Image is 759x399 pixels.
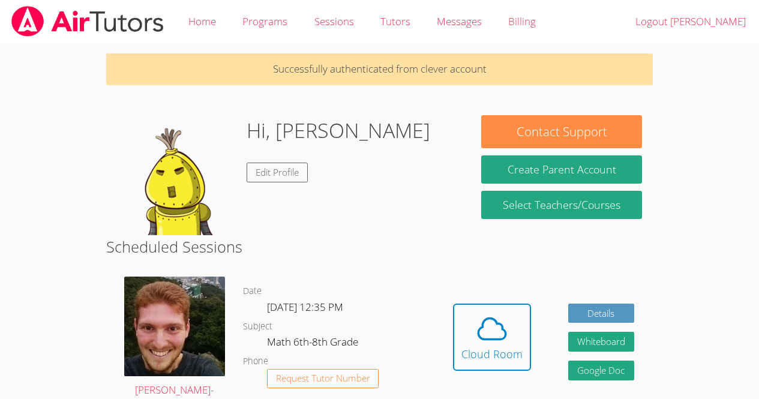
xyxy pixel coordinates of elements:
[568,361,634,380] a: Google Doc
[437,14,482,28] span: Messages
[481,191,641,219] a: Select Teachers/Courses
[568,304,634,323] a: Details
[453,304,531,371] button: Cloud Room
[243,284,262,299] dt: Date
[243,354,268,369] dt: Phone
[117,115,237,235] img: default.png
[481,155,641,184] button: Create Parent Account
[106,235,653,258] h2: Scheduled Sessions
[247,163,308,182] a: Edit Profile
[243,319,272,334] dt: Subject
[10,6,165,37] img: airtutors_banner-c4298cdbf04f3fff15de1276eac7730deb9818008684d7c2e4769d2f7ddbe033.png
[247,115,430,146] h1: Hi, [PERSON_NAME]
[276,374,370,383] span: Request Tutor Number
[461,346,523,362] div: Cloud Room
[267,334,361,354] dd: Math 6th-8th Grade
[106,53,653,85] p: Successfully authenticated from clever account
[267,369,379,389] button: Request Tutor Number
[568,332,634,352] button: Whiteboard
[481,115,641,148] button: Contact Support
[124,277,225,376] img: avatar.png
[267,300,343,314] span: [DATE] 12:35 PM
